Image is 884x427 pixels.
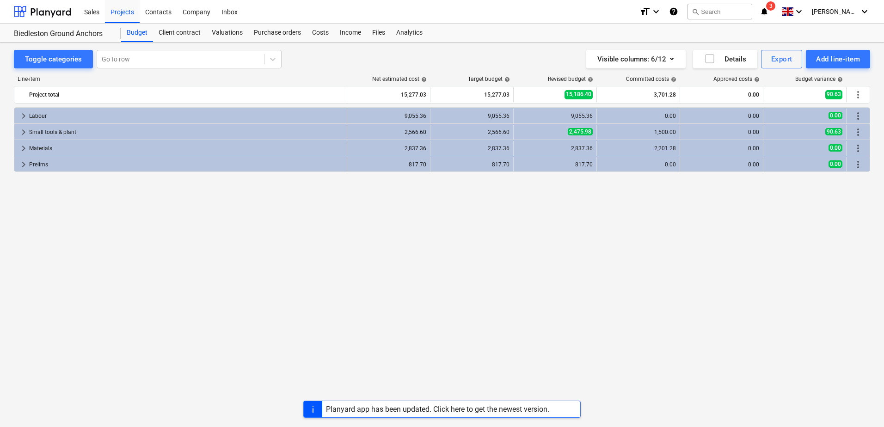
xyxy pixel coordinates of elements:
div: 817.70 [351,161,426,168]
span: 3 [766,1,775,11]
span: More actions [853,127,864,138]
div: 0.00 [684,145,759,152]
button: Details [693,50,757,68]
div: 2,566.60 [434,129,510,135]
div: Materials [29,141,343,156]
div: 0.00 [684,113,759,119]
div: Labour [29,109,343,123]
div: Target budget [468,76,510,82]
button: Visible columns:6/12 [586,50,686,68]
a: Budget [121,24,153,42]
i: keyboard_arrow_down [651,6,662,17]
button: Export [761,50,803,68]
span: help [752,77,760,82]
div: Line-item [14,76,348,82]
span: 0.00 [829,112,842,119]
div: Project total [29,87,343,102]
div: Planyard app has been updated. Click here to get the newest version. [326,405,549,414]
div: 9,055.36 [434,113,510,119]
i: format_size [639,6,651,17]
span: keyboard_arrow_right [18,127,29,138]
span: More actions [853,143,864,154]
div: Budget variance [795,76,843,82]
span: 90.63 [825,128,842,135]
span: help [669,77,676,82]
span: 0.00 [829,144,842,152]
div: 15,277.03 [434,87,510,102]
span: 90.63 [825,90,842,99]
span: More actions [853,110,864,122]
i: keyboard_arrow_down [859,6,870,17]
span: keyboard_arrow_right [18,110,29,122]
div: Visible columns : 6/12 [597,53,675,65]
span: More actions [853,159,864,170]
i: Knowledge base [669,6,678,17]
span: help [586,77,593,82]
i: keyboard_arrow_down [793,6,804,17]
div: 15,277.03 [351,87,426,102]
span: [PERSON_NAME] Mac [812,8,858,15]
div: 9,055.36 [351,113,426,119]
span: help [503,77,510,82]
button: Toggle categories [14,50,93,68]
div: 1,500.00 [601,129,676,135]
span: keyboard_arrow_right [18,159,29,170]
div: 2,566.60 [351,129,426,135]
div: 0.00 [684,129,759,135]
div: 0.00 [684,87,759,102]
a: Purchase orders [248,24,307,42]
button: Search [688,4,752,19]
div: Biedleston Ground Anchors [14,29,110,39]
div: Net estimated cost [372,76,427,82]
div: Committed costs [626,76,676,82]
div: 2,201.28 [601,145,676,152]
a: Costs [307,24,334,42]
span: More actions [853,89,864,100]
div: Export [771,53,792,65]
div: Prelims [29,157,343,172]
div: 9,055.36 [517,113,593,119]
div: 2,837.36 [351,145,426,152]
div: 0.00 [601,113,676,119]
a: Income [334,24,367,42]
div: 817.70 [434,161,510,168]
div: Revised budget [548,76,593,82]
span: help [835,77,843,82]
div: 817.70 [517,161,593,168]
div: 2,837.36 [434,145,510,152]
div: 2,837.36 [517,145,593,152]
span: 2,475.98 [568,128,593,135]
span: keyboard_arrow_right [18,143,29,154]
div: Add line-item [816,53,860,65]
div: Approved costs [713,76,760,82]
a: Valuations [206,24,248,42]
div: 3,701.28 [601,87,676,102]
i: notifications [760,6,769,17]
div: 0.00 [601,161,676,168]
a: Files [367,24,391,42]
a: Client contract [153,24,206,42]
span: 0.00 [829,160,842,168]
div: Details [704,53,746,65]
span: help [419,77,427,82]
span: search [692,8,699,15]
span: 15,186.40 [565,90,593,99]
div: Small tools & plant [29,125,343,140]
button: Add line-item [806,50,870,68]
div: Toggle categories [25,53,82,65]
div: 0.00 [684,161,759,168]
a: Analytics [391,24,428,42]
